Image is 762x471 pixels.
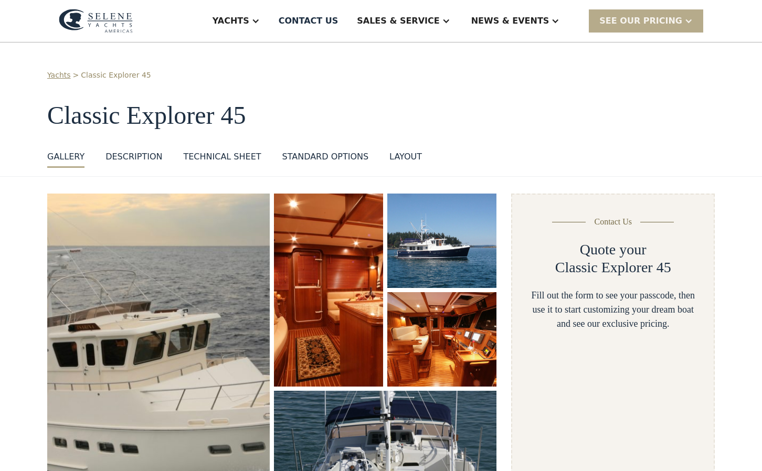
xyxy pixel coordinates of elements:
[105,151,162,163] div: DESCRIPTION
[47,151,84,163] div: GALLERY
[387,194,496,288] img: 45 foot motor yacht
[282,151,369,163] div: standard options
[81,70,151,81] a: Classic Explorer 45
[387,292,496,387] img: 45 foot motor yacht
[47,102,715,130] h1: Classic Explorer 45
[387,292,496,387] a: open lightbox
[555,259,671,276] h2: Classic Explorer 45
[105,151,162,168] a: DESCRIPTION
[183,151,261,168] a: Technical sheet
[47,151,84,168] a: GALLERY
[389,151,422,163] div: layout
[282,151,369,168] a: standard options
[599,15,682,27] div: SEE Our Pricing
[213,15,249,27] div: Yachts
[59,9,133,33] img: logo
[357,15,439,27] div: Sales & Service
[389,151,422,168] a: layout
[271,189,386,391] img: 45 foot motor yacht
[589,9,703,32] div: SEE Our Pricing
[279,15,338,27] div: Contact US
[529,288,697,331] div: Fill out the form to see your passcode, then use it to start customizing your dream boat and see ...
[387,194,496,288] a: open lightbox
[47,70,71,81] a: Yachts
[73,70,79,81] div: >
[594,216,632,228] div: Contact Us
[471,15,549,27] div: News & EVENTS
[274,194,383,387] a: open lightbox
[183,151,261,163] div: Technical sheet
[580,241,647,259] h2: Quote your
